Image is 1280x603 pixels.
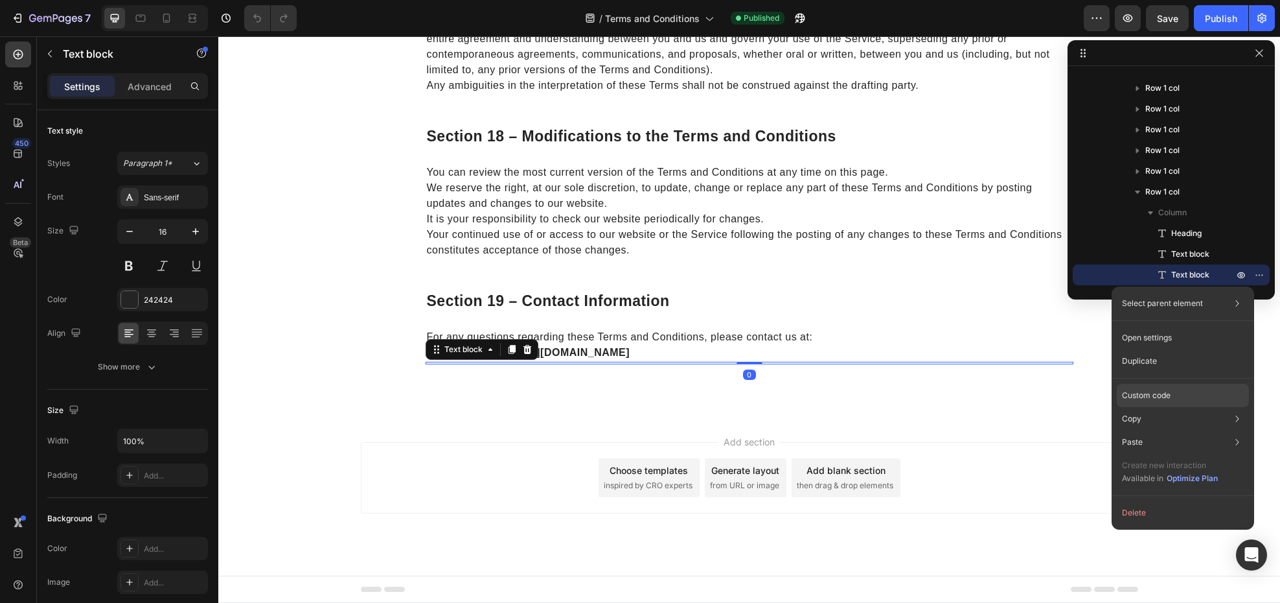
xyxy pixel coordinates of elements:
[144,577,205,589] div: Add...
[1122,413,1141,425] p: Copy
[47,576,70,588] div: Image
[118,429,207,453] input: Auto
[207,89,855,112] h2: Section 18 – Modifications to the Terms and Conditions
[525,333,538,344] div: 0
[1166,472,1218,485] button: Optimize Plan
[63,46,173,62] p: Text block
[1171,268,1209,281] span: Text block
[588,427,667,441] div: Add blank section
[1122,459,1218,472] p: Create new interaction
[599,12,602,25] span: /
[47,125,83,137] div: Text style
[1145,144,1180,157] span: Row 1 col
[144,294,205,306] div: 242424
[1171,248,1209,261] span: Text block
[5,5,97,31] button: 7
[209,128,854,222] p: You can review the most current version of the Terms and Conditions at any time on this page. We ...
[47,510,110,528] div: Background
[500,399,562,412] span: Add section
[1145,123,1180,136] span: Row 1 col
[47,435,69,447] div: Width
[1122,390,1171,401] p: Custom code
[578,443,675,455] span: then drag & drop elements
[1194,5,1248,31] button: Publish
[1145,82,1180,95] span: Row 1 col
[47,469,77,481] div: Padding
[1157,13,1178,24] span: Save
[1145,185,1180,198] span: Row 1 col
[1145,102,1180,115] span: Row 1 col
[1158,206,1187,219] span: Column
[47,294,67,305] div: Color
[47,543,67,554] div: Color
[244,5,297,31] div: Undo/Redo
[10,237,31,248] div: Beta
[385,443,474,455] span: inspired by CRO experts
[64,80,100,93] p: Settings
[47,191,63,203] div: Font
[1122,298,1203,309] p: Select parent element
[1122,332,1172,344] p: Open settings
[144,470,205,482] div: Add...
[1167,473,1218,484] div: Optimize Plan
[744,12,779,24] span: Published
[98,361,158,373] div: Show more
[144,192,205,204] div: Sans-serif
[218,36,1280,603] iframe: Design area
[1171,227,1202,240] span: Heading
[85,10,91,26] p: 7
[47,355,208,379] button: Show more
[1146,5,1189,31] button: Save
[1236,539,1267,571] div: Open Intercom Messenger
[1145,165,1180,178] span: Row 1 col
[123,158,172,169] span: Paragraph 1*
[209,41,854,57] p: Any ambiguities in the interpretation of these Terms shall not be construed against the drafting ...
[493,427,561,441] div: Generate layout
[209,293,854,324] p: For any questions regarding these Terms and Conditions, please contact us at: 📧
[117,152,208,175] button: Paragraph 1*
[1122,473,1163,483] span: Available in
[47,158,70,169] div: Styles
[605,12,700,25] span: Terms and Conditions
[1205,12,1237,25] div: Publish
[207,254,855,276] h2: Section 19 – Contact Information
[492,443,561,455] span: from URL or image
[47,222,82,240] div: Size
[128,80,172,93] p: Advanced
[47,402,82,420] div: Size
[47,325,84,342] div: Align
[391,427,470,441] div: Choose templates
[1122,355,1157,367] p: Duplicate
[223,307,267,319] div: Text block
[1122,436,1143,448] p: Paste
[12,138,31,148] div: 450
[144,543,205,555] div: Add...
[1117,501,1249,525] button: Delete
